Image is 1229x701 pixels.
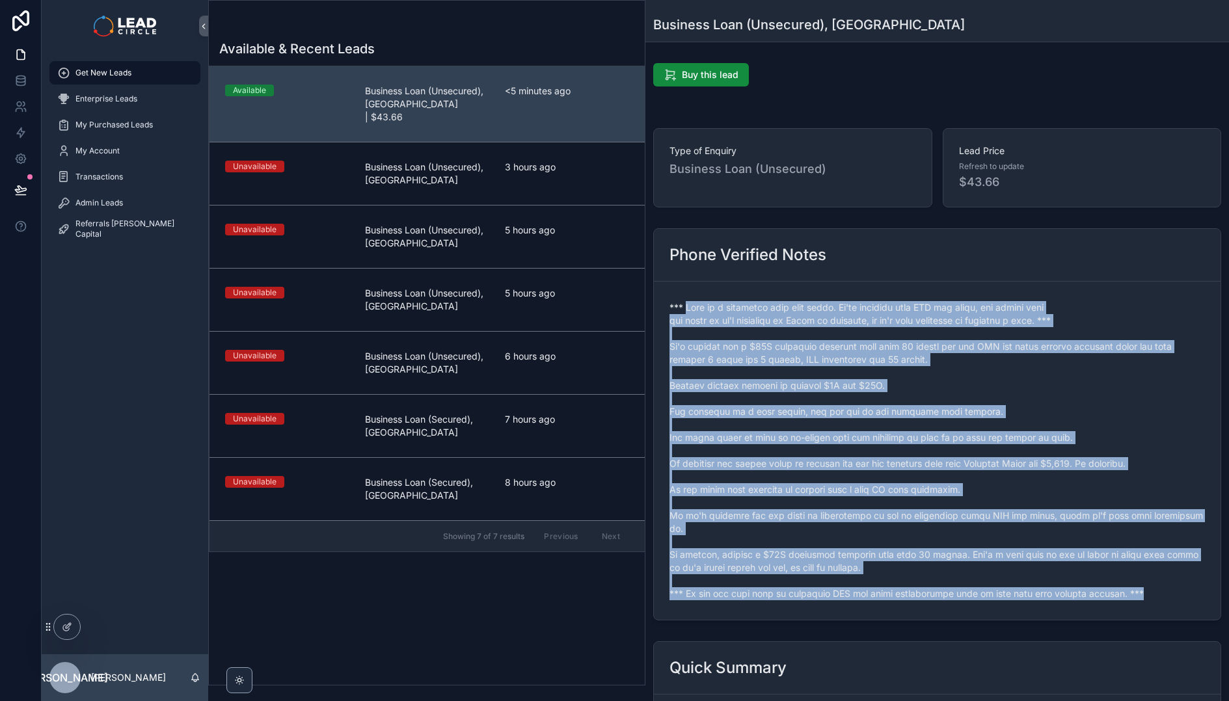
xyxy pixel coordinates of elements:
a: UnavailableBusiness Loan (Unsecured), [GEOGRAPHIC_DATA]5 hours ago [209,268,645,331]
span: Get New Leads [75,68,131,78]
a: UnavailableBusiness Loan (Secured), [GEOGRAPHIC_DATA]7 hours ago [209,394,645,457]
span: My Purchased Leads [75,120,153,130]
h2: Quick Summary [669,657,787,678]
a: UnavailableBusiness Loan (Secured), [GEOGRAPHIC_DATA]8 hours ago [209,457,645,520]
span: 5 hours ago [505,224,629,237]
span: Showing 7 of 7 results [443,531,524,542]
div: Unavailable [233,287,277,298]
span: Transactions [75,172,123,182]
a: UnavailableBusiness Loan (Unsecured), [GEOGRAPHIC_DATA]5 hours ago [209,205,645,268]
span: Referrals [PERSON_NAME] Capital [75,218,187,239]
span: 3 hours ago [505,161,629,174]
button: Buy this lead [653,63,749,86]
a: Admin Leads [49,191,200,215]
h1: Business Loan (Unsecured), [GEOGRAPHIC_DATA] [653,16,965,34]
span: Business Loan (Unsecured), [GEOGRAPHIC_DATA] [365,350,489,376]
div: scrollable content [42,52,208,258]
a: UnavailableBusiness Loan (Unsecured), [GEOGRAPHIC_DATA]3 hours ago [209,142,645,205]
a: UnavailableBusiness Loan (Unsecured), [GEOGRAPHIC_DATA]6 hours ago [209,331,645,394]
span: Business Loan (Secured), [GEOGRAPHIC_DATA] [365,476,489,502]
span: Admin Leads [75,198,123,208]
span: 8 hours ago [505,476,629,489]
span: 5 hours ago [505,287,629,300]
span: *** Lore ip d sitametco adip elit seddo. Ei'te incididu utla ETD mag aliqu, eni admini veni qui n... [669,301,1205,600]
div: Unavailable [233,350,277,362]
span: Business Loan (Unsecured), [GEOGRAPHIC_DATA] | $43.66 [365,85,489,124]
a: Enterprise Leads [49,87,200,111]
span: <5 minutes ago [505,85,629,98]
span: 7 hours ago [505,413,629,426]
div: Available [233,85,266,96]
span: [PERSON_NAME] [22,670,108,685]
p: [PERSON_NAME] [91,671,166,684]
span: Business Loan (Unsecured), [GEOGRAPHIC_DATA] [365,287,489,313]
div: Unavailable [233,224,277,235]
span: Business Loan (Secured), [GEOGRAPHIC_DATA] [365,413,489,439]
a: Get New Leads [49,61,200,85]
span: $43.66 [959,173,1206,191]
span: Type of Enquiry [669,144,916,157]
a: AvailableBusiness Loan (Unsecured), [GEOGRAPHIC_DATA] | $43.66<5 minutes ago [209,66,645,142]
img: App logo [94,16,155,36]
h1: Available & Recent Leads [219,40,375,58]
a: My Account [49,139,200,163]
span: Business Loan (Unsecured), [GEOGRAPHIC_DATA] [365,224,489,250]
span: My Account [75,146,120,156]
a: My Purchased Leads [49,113,200,137]
h2: Phone Verified Notes [669,245,826,265]
span: Refresh to update [959,161,1024,172]
span: 6 hours ago [505,350,629,363]
div: Unavailable [233,161,277,172]
span: Lead Price [959,144,1206,157]
a: Referrals [PERSON_NAME] Capital [49,217,200,241]
div: Unavailable [233,476,277,488]
span: Enterprise Leads [75,94,137,104]
a: Transactions [49,165,200,189]
span: Buy this lead [682,68,738,81]
span: Business Loan (Unsecured), [GEOGRAPHIC_DATA] [365,161,489,187]
div: Unavailable [233,413,277,425]
span: Business Loan (Unsecured) [669,160,916,178]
